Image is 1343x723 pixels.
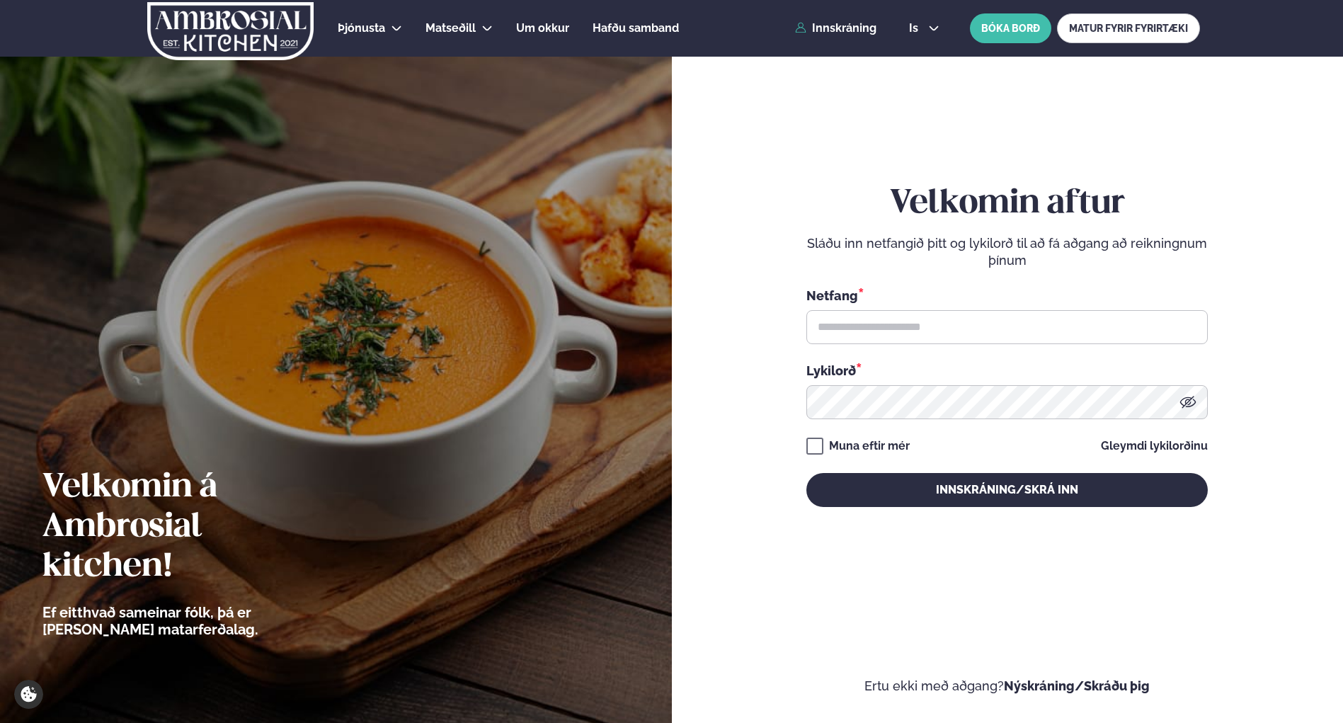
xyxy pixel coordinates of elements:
[806,184,1208,224] h2: Velkomin aftur
[970,13,1051,43] button: BÓKA BORÐ
[714,678,1301,695] p: Ertu ekki með aðgang?
[42,604,336,638] p: Ef eitthvað sameinar fólk, þá er [PERSON_NAME] matarferðalag.
[146,2,315,60] img: logo
[909,23,922,34] span: is
[806,473,1208,507] button: Innskráning/Skrá inn
[338,20,385,37] a: Þjónusta
[516,20,569,37] a: Um okkur
[14,680,43,709] a: Cookie settings
[898,23,951,34] button: is
[593,20,679,37] a: Hafðu samband
[806,361,1208,380] div: Lykilorð
[593,21,679,35] span: Hafðu samband
[1101,440,1208,452] a: Gleymdi lykilorðinu
[795,22,876,35] a: Innskráning
[516,21,569,35] span: Um okkur
[338,21,385,35] span: Þjónusta
[425,20,476,37] a: Matseðill
[1004,678,1150,693] a: Nýskráning/Skráðu þig
[806,286,1208,304] div: Netfang
[806,235,1208,269] p: Sláðu inn netfangið þitt og lykilorð til að fá aðgang að reikningnum þínum
[425,21,476,35] span: Matseðill
[1057,13,1200,43] a: MATUR FYRIR FYRIRTÆKI
[42,468,336,587] h2: Velkomin á Ambrosial kitchen!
